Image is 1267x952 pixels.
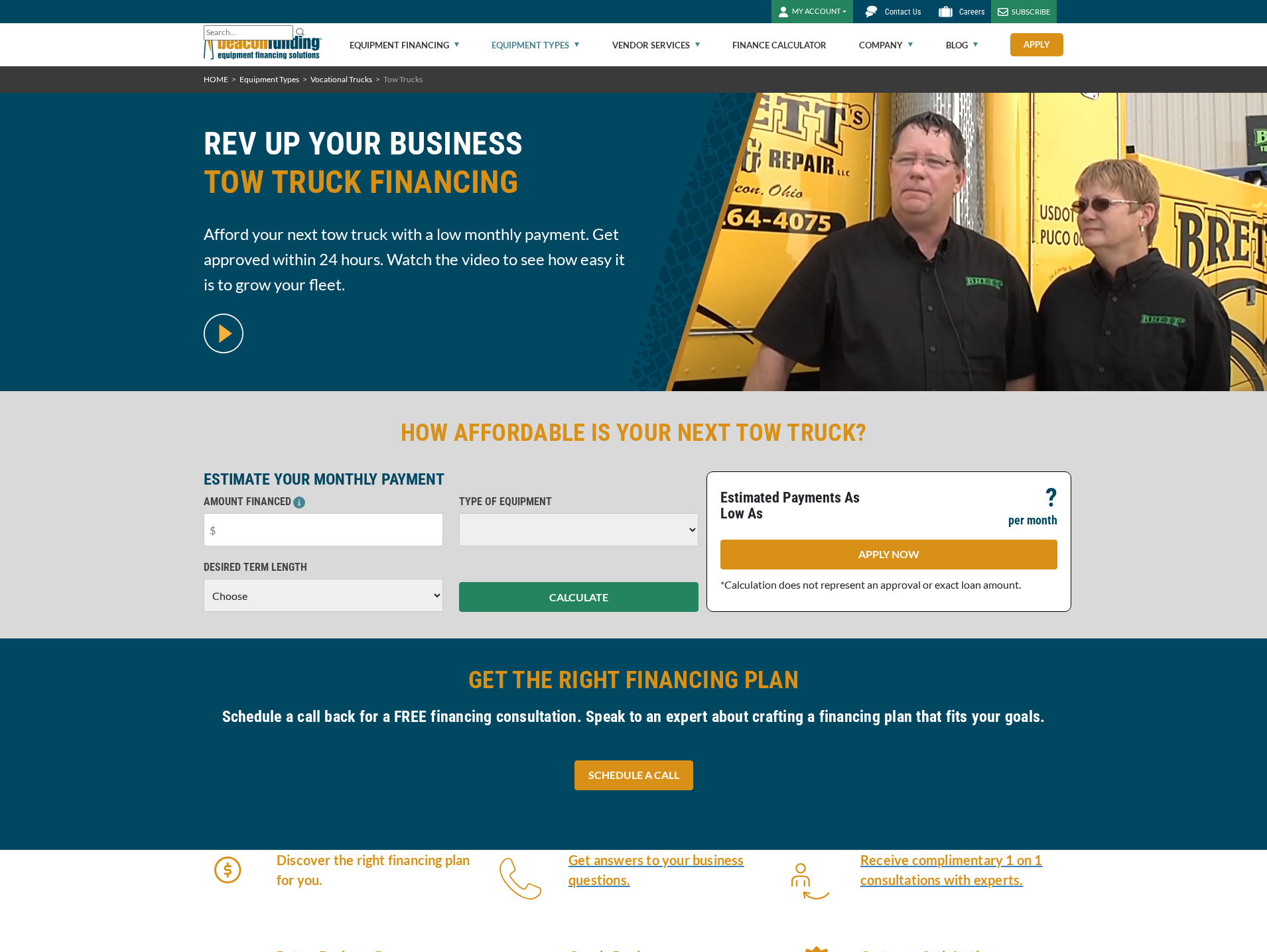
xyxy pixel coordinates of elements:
[310,74,372,84] a: Vocational Trucks
[204,560,443,575] p: DESIRED TERM LENGTH
[459,494,699,510] p: TYPE OF EQUIPMENT
[612,24,700,66] a: Vendor Services
[1008,512,1057,528] p: per month
[459,582,699,612] button: CALCULATE
[946,24,978,66] a: Blog
[204,163,626,202] span: TOW TRUCK FINANCING
[720,578,1021,591] span: *Calculation does not represent an approval or exact loan amount.
[720,540,1057,569] a: APPLY NOW
[568,894,737,923] span: Learn how your business may benefit from financing.
[885,7,921,17] span: Contact Us
[1045,490,1057,506] p: ?
[204,221,626,297] span: Afford your next tow truck with a low monthly payment. Get approved within 24 hours. Watch the vi...
[720,490,881,522] p: Estimated Payments As Low As
[859,24,913,66] a: Company
[279,28,290,38] a: Clear search text
[204,665,1063,695] h2: GET THE RIGHT FINANCING PLAN
[492,24,579,66] a: Equipment Types
[204,705,1063,728] h4: Schedule a call back for a FREE financing consultation. Speak to an expert about crafting a finan...
[1010,33,1063,56] a: Apply
[860,850,1063,890] a: Receive complimentary 1 on 1 consultations with experts.
[277,894,478,923] span: Find out which competitive options you may qualify for.
[204,418,1063,448] h2: HOW AFFORDABLE IS YOUR NEXT TOW TRUCK?
[732,24,827,66] a: Finance Calculator
[277,850,480,890] h5: Discover the right financing plan for you.
[204,471,699,487] p: ESTIMATE YOUR MONTHLY PAYMENT
[860,894,1024,923] span: Speak to a financing consultant who understands your equipment.
[204,513,443,546] input: $
[204,494,443,510] p: AMOUNT FINANCED
[204,25,293,40] input: Search
[204,125,626,211] h1: REV UP YOUR BUSINESS
[350,24,459,66] a: Equipment Financing
[239,74,299,84] a: Equipment Types
[204,23,322,66] img: Beacon Funding Corporation logo
[204,314,243,353] img: video modal pop-up play button
[204,74,228,84] a: HOME
[959,7,984,17] span: Careers
[383,74,423,84] span: Tow Trucks
[295,27,306,37] img: Search
[568,850,771,890] a: Get answers to your business questions.
[574,760,693,790] a: SCHEDULE A CALL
